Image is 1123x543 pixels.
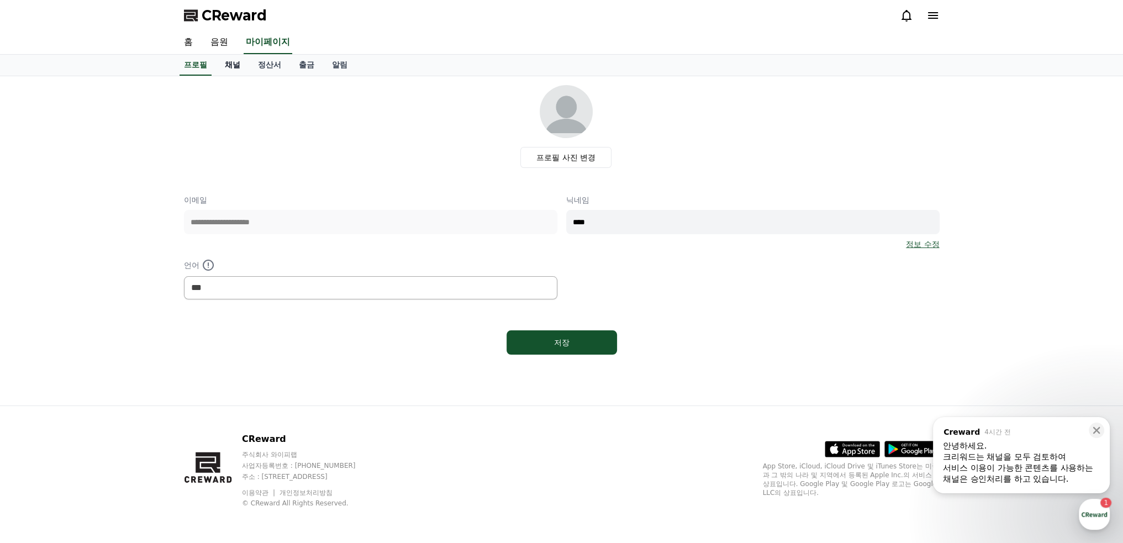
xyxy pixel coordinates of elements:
[244,31,292,54] a: 마이페이지
[249,55,290,76] a: 정산서
[171,367,184,376] span: 설정
[216,55,249,76] a: 채널
[566,194,940,205] p: 닉네임
[184,194,557,205] p: 이메일
[529,337,595,348] div: 저장
[101,367,114,376] span: 대화
[112,350,116,359] span: 1
[73,350,143,378] a: 1대화
[175,31,202,54] a: 홈
[763,462,940,497] p: App Store, iCloud, iCloud Drive 및 iTunes Store는 미국과 그 밖의 나라 및 지역에서 등록된 Apple Inc.의 서비스 상표입니다. Goo...
[242,472,377,481] p: 주소 : [STREET_ADDRESS]
[180,55,212,76] a: 프로필
[242,489,277,497] a: 이용약관
[242,499,377,508] p: © CReward All Rights Reserved.
[184,7,267,24] a: CReward
[3,350,73,378] a: 홈
[184,259,557,272] p: 언어
[143,350,212,378] a: 설정
[290,55,323,76] a: 출금
[242,450,377,459] p: 주식회사 와이피랩
[540,85,593,138] img: profile_image
[507,330,617,355] button: 저장
[906,239,939,250] a: 정보 수정
[242,461,377,470] p: 사업자등록번호 : [PHONE_NUMBER]
[520,147,611,168] label: 프로필 사진 변경
[242,433,377,446] p: CReward
[280,489,333,497] a: 개인정보처리방침
[202,7,267,24] span: CReward
[202,31,237,54] a: 음원
[35,367,41,376] span: 홈
[323,55,356,76] a: 알림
